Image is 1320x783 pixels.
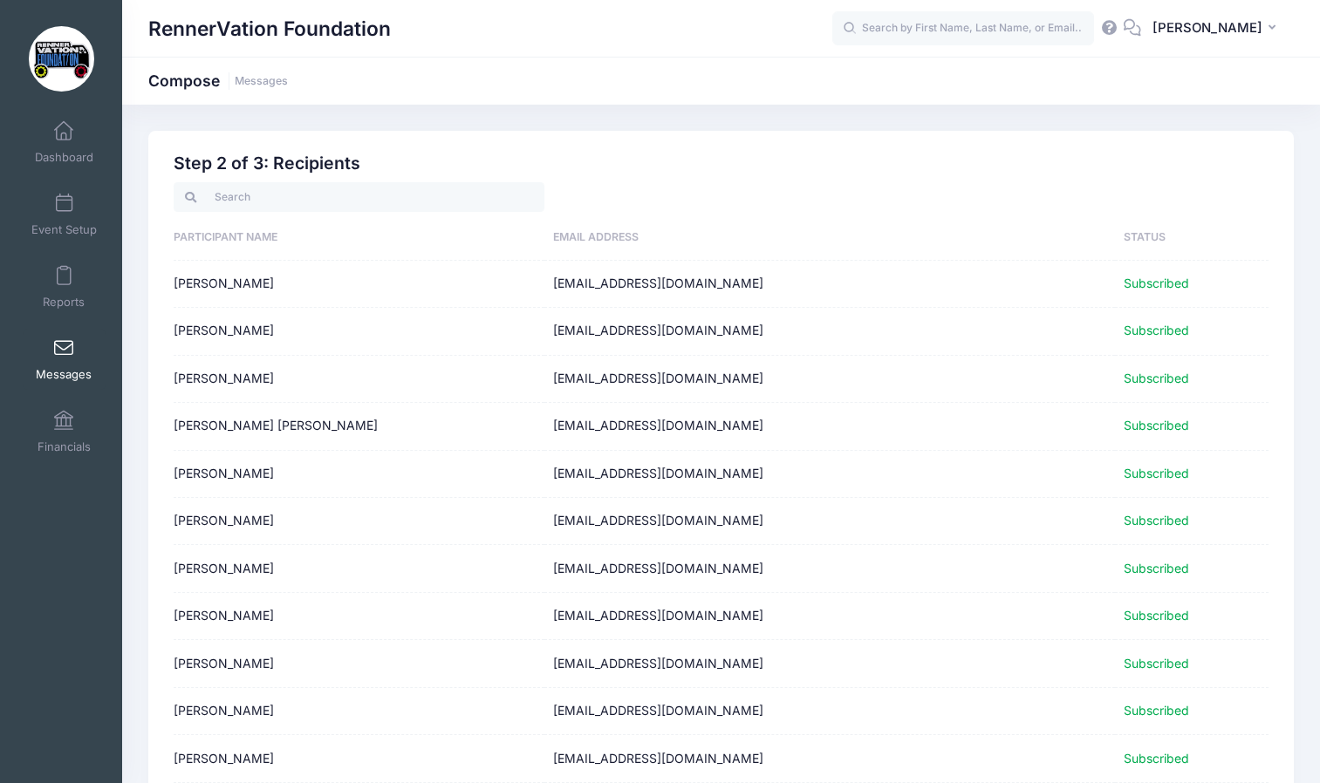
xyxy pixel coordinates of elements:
span: Subscribed [1124,561,1189,575]
span: Subscribed [1124,418,1189,432]
td: [EMAIL_ADDRESS][DOMAIN_NAME] [544,261,1115,308]
span: Subscribed [1124,608,1189,623]
span: Subscribed [1124,751,1189,766]
a: Dashboard [23,112,106,173]
h1: RennerVation Foundation [148,9,391,49]
td: [PERSON_NAME] [174,688,544,735]
th: Email Address: activate to sort column ascending [544,215,1115,261]
span: Subscribed [1124,371,1189,385]
span: Subscribed [1124,703,1189,718]
h2: Step 2 of 3: Recipients [174,153,1269,174]
span: Subscribed [1124,323,1189,337]
input: Search by First Name, Last Name, or Email... [832,11,1094,46]
td: [EMAIL_ADDRESS][DOMAIN_NAME] [544,308,1115,355]
span: Reports [43,295,85,310]
td: [PERSON_NAME] [174,261,544,308]
td: [EMAIL_ADDRESS][DOMAIN_NAME] [544,688,1115,735]
td: [EMAIL_ADDRESS][DOMAIN_NAME] [544,403,1115,450]
th: Status: activate to sort column ascending [1115,215,1269,261]
td: [EMAIL_ADDRESS][DOMAIN_NAME] [544,593,1115,640]
img: RennerVation Foundation [29,26,94,92]
span: Event Setup [31,222,97,237]
td: [PERSON_NAME] [174,356,544,403]
td: [PERSON_NAME] [174,308,544,355]
span: Subscribed [1124,513,1189,528]
a: Financials [23,401,106,462]
td: [EMAIL_ADDRESS][DOMAIN_NAME] [544,640,1115,687]
span: Financials [38,439,91,454]
td: [PERSON_NAME] [174,640,544,687]
h1: Compose [148,71,288,90]
td: [PERSON_NAME] [174,593,544,640]
span: Dashboard [35,150,93,165]
span: Subscribed [1124,276,1189,290]
td: [PERSON_NAME] [174,451,544,498]
td: [PERSON_NAME] [174,498,544,545]
span: [PERSON_NAME] [1152,18,1262,37]
td: [PERSON_NAME] [174,735,544,782]
td: [EMAIL_ADDRESS][DOMAIN_NAME] [544,498,1115,545]
a: Event Setup [23,184,106,245]
a: Reports [23,256,106,317]
td: [PERSON_NAME] [PERSON_NAME] [174,403,544,450]
span: Messages [36,367,92,382]
td: [PERSON_NAME] [174,545,544,592]
span: Subscribed [1124,656,1189,671]
span: Subscribed [1124,466,1189,480]
a: Messages [235,75,288,88]
input: Search [174,182,544,212]
button: [PERSON_NAME] [1141,9,1294,49]
th: Participant Name: activate to sort column ascending [174,215,544,261]
td: [EMAIL_ADDRESS][DOMAIN_NAME] [544,735,1115,782]
td: [EMAIL_ADDRESS][DOMAIN_NAME] [544,545,1115,592]
td: [EMAIL_ADDRESS][DOMAIN_NAME] [544,356,1115,403]
a: Messages [23,329,106,390]
td: [EMAIL_ADDRESS][DOMAIN_NAME] [544,451,1115,498]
